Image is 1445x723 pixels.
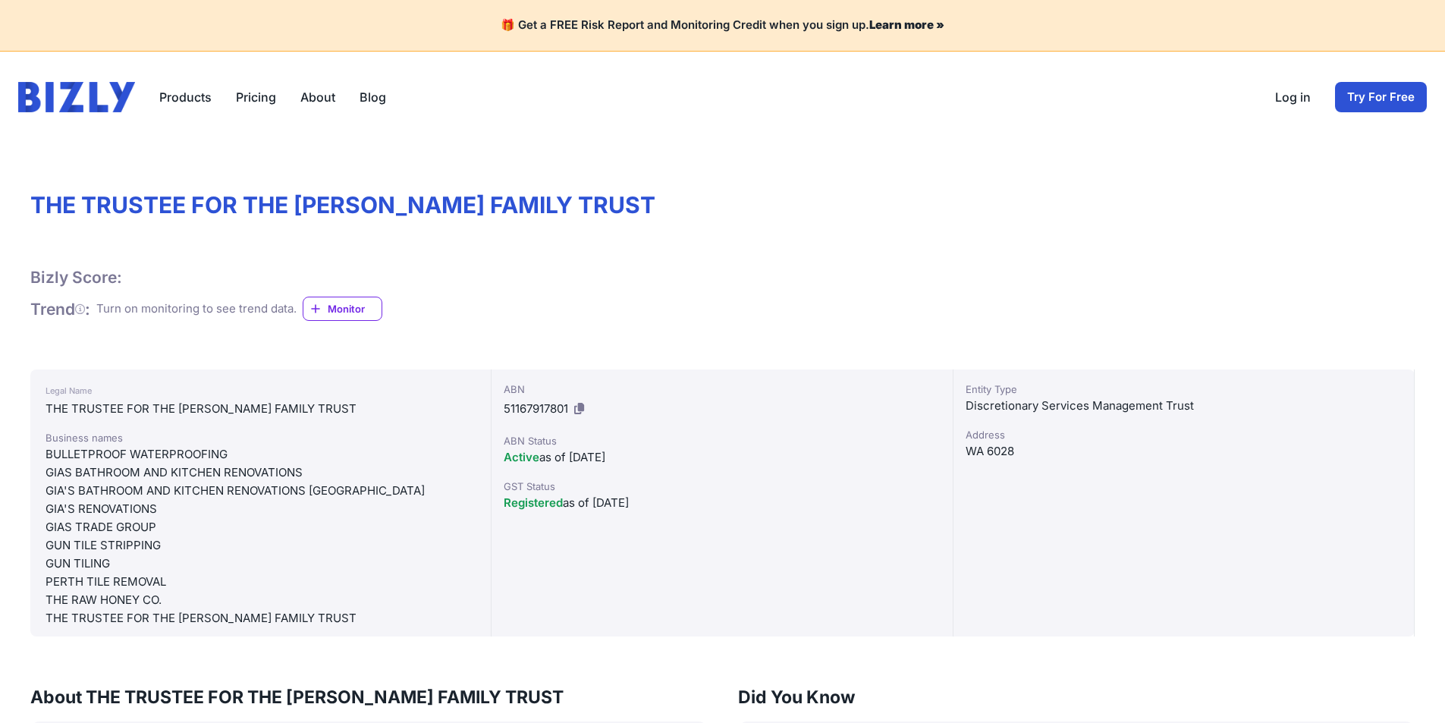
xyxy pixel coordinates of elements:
[46,382,476,400] div: Legal Name
[30,299,90,319] h1: Trend :
[236,88,276,106] a: Pricing
[46,500,476,518] div: GIA'S RENOVATIONS
[869,17,944,32] a: Learn more »
[966,427,1402,442] div: Address
[46,518,476,536] div: GIAS TRADE GROUP
[1275,88,1311,106] a: Log in
[300,88,335,106] a: About
[966,442,1402,461] div: WA 6028
[46,555,476,573] div: GUN TILING
[328,301,382,316] span: Monitor
[46,573,476,591] div: PERTH TILE REMOVAL
[504,382,940,397] div: ABN
[159,88,212,106] button: Products
[360,88,386,106] a: Blog
[46,609,476,627] div: THE TRUSTEE FOR THE [PERSON_NAME] FAMILY TRUST
[46,591,476,609] div: THE RAW HONEY CO.
[30,685,708,709] h3: About THE TRUSTEE FOR THE [PERSON_NAME] FAMILY TRUST
[46,464,476,482] div: GIAS BATHROOM AND KITCHEN RENOVATIONS
[504,401,568,416] span: 51167917801
[504,448,940,467] div: as of [DATE]
[46,482,476,500] div: GIA'S BATHROOM AND KITCHEN RENOVATIONS [GEOGRAPHIC_DATA]
[1335,82,1427,112] a: Try For Free
[46,400,476,418] div: THE TRUSTEE FOR THE [PERSON_NAME] FAMILY TRUST
[30,267,122,288] h1: Bizly Score:
[303,297,382,321] a: Monitor
[504,433,940,448] div: ABN Status
[966,397,1402,415] div: Discretionary Services Management Trust
[504,495,563,510] span: Registered
[504,479,940,494] div: GST Status
[738,685,1415,709] h3: Did You Know
[46,445,476,464] div: BULLETPROOF WATERPROOFING
[18,18,1427,33] h4: 🎁 Get a FREE Risk Report and Monitoring Credit when you sign up.
[504,450,539,464] span: Active
[30,191,1415,218] h1: THE TRUSTEE FOR THE [PERSON_NAME] FAMILY TRUST
[46,536,476,555] div: GUN TILE STRIPPING
[96,300,297,318] div: Turn on monitoring to see trend data.
[46,430,476,445] div: Business names
[966,382,1402,397] div: Entity Type
[504,494,940,512] div: as of [DATE]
